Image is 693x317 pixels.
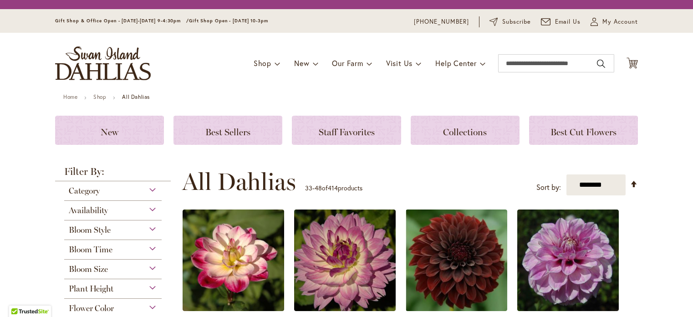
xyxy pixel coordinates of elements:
[173,116,282,145] a: Best Sellers
[517,210,619,311] img: BLACKBERRY ICE
[406,210,507,311] img: BLACK SATIN
[411,116,520,145] a: Collections
[183,304,284,313] a: Binky
[122,93,150,100] strong: All Dahlias
[597,56,605,71] button: Search
[502,17,531,26] span: Subscribe
[93,93,106,100] a: Shop
[332,58,363,68] span: Our Farm
[435,58,477,68] span: Help Center
[254,58,271,68] span: Shop
[63,93,77,100] a: Home
[305,181,362,195] p: - of products
[292,116,401,145] a: Staff Favorites
[205,127,250,138] span: Best Sellers
[529,116,638,145] a: Best Cut Flowers
[69,245,112,255] span: Bloom Time
[489,17,531,26] a: Subscribe
[517,304,619,313] a: BLACKBERRY ICE
[183,210,284,311] img: Binky
[550,127,617,138] span: Best Cut Flowers
[69,186,100,196] span: Category
[536,179,561,196] label: Sort by:
[55,18,189,24] span: Gift Shop & Office Open - [DATE]-[DATE] 9-4:30pm /
[69,264,108,274] span: Bloom Size
[443,127,487,138] span: Collections
[406,304,507,313] a: BLACK SATIN
[182,168,296,195] span: All Dahlias
[541,17,581,26] a: Email Us
[294,304,396,313] a: BITSY
[55,116,164,145] a: New
[386,58,413,68] span: Visit Us
[69,225,111,235] span: Bloom Style
[294,58,309,68] span: New
[101,127,118,138] span: New
[294,210,396,311] img: BITSY
[69,205,108,215] span: Availability
[591,17,638,26] button: My Account
[69,303,114,313] span: Flower Color
[305,184,312,192] span: 33
[55,46,151,80] a: store logo
[55,167,171,181] strong: Filter By:
[602,17,638,26] span: My Account
[69,284,113,294] span: Plant Height
[189,18,268,24] span: Gift Shop Open - [DATE] 10-3pm
[315,184,322,192] span: 48
[555,17,581,26] span: Email Us
[414,17,469,26] a: [PHONE_NUMBER]
[328,184,338,192] span: 414
[319,127,375,138] span: Staff Favorites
